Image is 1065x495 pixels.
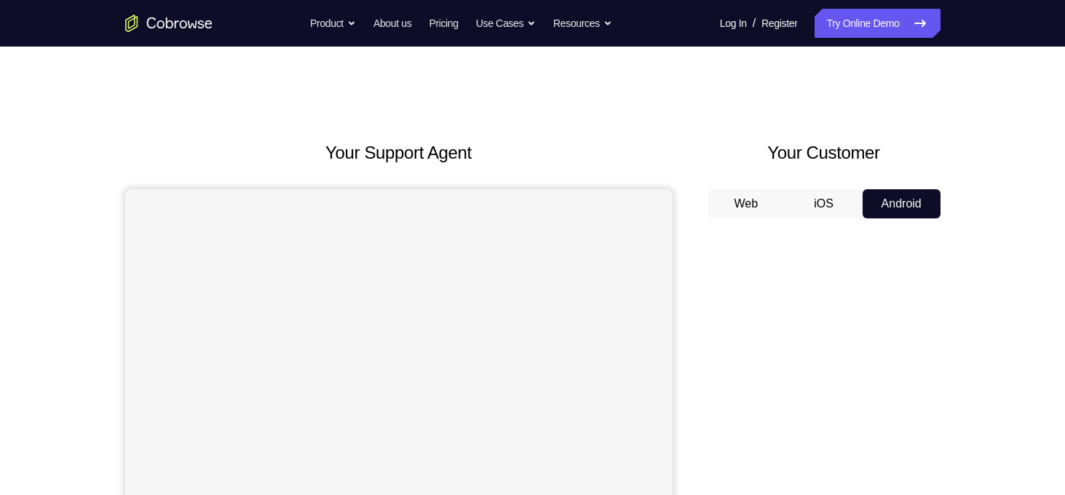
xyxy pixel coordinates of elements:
[753,15,756,32] span: /
[708,140,941,166] h2: Your Customer
[863,189,941,218] button: Android
[553,9,612,38] button: Resources
[125,140,673,166] h2: Your Support Agent
[761,9,797,38] a: Register
[429,9,458,38] a: Pricing
[720,9,747,38] a: Log In
[125,15,213,32] a: Go to the home page
[310,9,356,38] button: Product
[476,9,536,38] button: Use Cases
[373,9,411,38] a: About us
[785,189,863,218] button: iOS
[815,9,940,38] a: Try Online Demo
[708,189,785,218] button: Web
